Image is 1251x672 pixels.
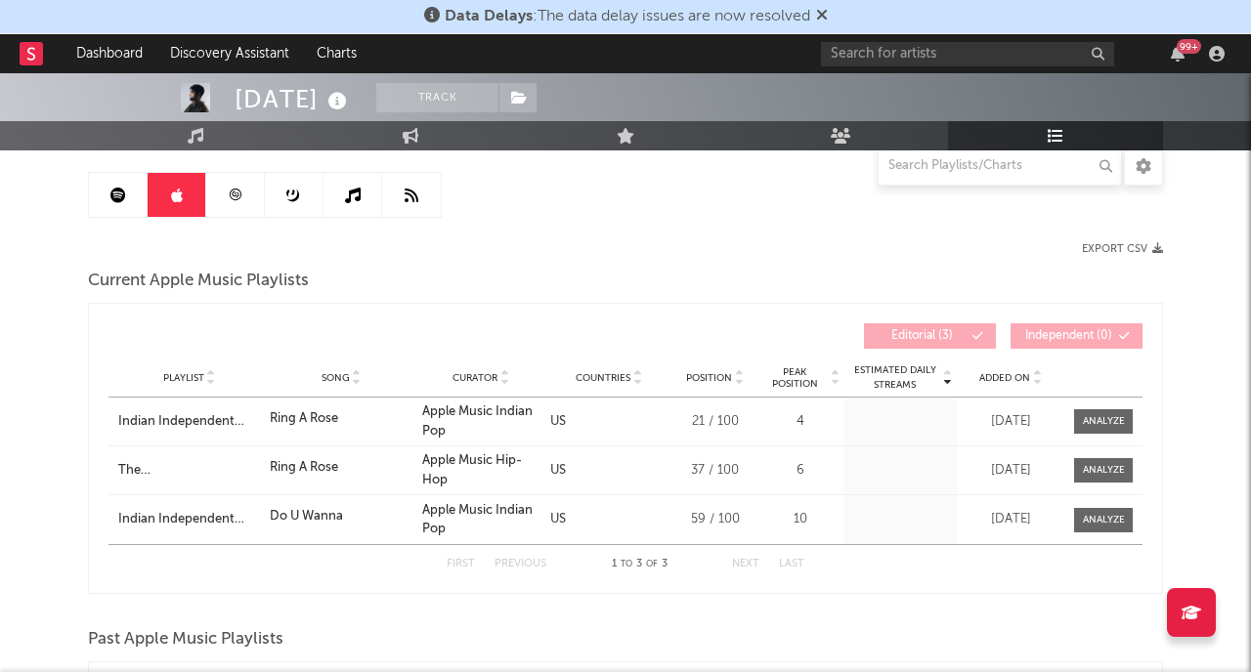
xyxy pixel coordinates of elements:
span: Data Delays [445,9,533,24]
span: Peak Position [761,366,828,390]
span: Independent ( 0 ) [1023,330,1113,342]
span: Current Apple Music Playlists [88,270,309,293]
a: Charts [303,34,370,73]
span: to [621,560,632,568]
div: Ring A Rose [270,409,338,429]
div: 1 3 3 [585,553,693,576]
a: Apple Music Hip-Hop [422,454,522,486]
a: Indian Independent Hits [118,510,260,529]
div: [DATE] [962,412,1059,432]
a: Dashboard [63,34,156,73]
a: Discovery Assistant [156,34,303,73]
span: Dismiss [816,9,828,24]
div: 4 [761,412,840,432]
span: Added On [979,372,1030,384]
div: Do U Wanna [270,507,343,526]
a: Apple Music Indian Pop [422,405,533,438]
button: Export CSV [1082,243,1163,255]
a: US [550,464,566,477]
span: of [646,560,658,568]
button: Independent(0) [1011,323,1143,349]
span: Estimated Daily Streams [849,363,940,393]
button: Editorial(3) [864,323,996,349]
div: 6 [761,461,840,481]
span: Past Apple Music Playlists [88,628,283,651]
div: 37 / 100 [678,461,752,481]
span: Curator [453,372,497,384]
button: Next [732,559,759,569]
span: Editorial ( 3 ) [877,330,967,342]
button: Previous [495,559,546,569]
a: The [GEOGRAPHIC_DATA] [118,461,260,481]
button: Last [779,559,804,569]
div: 99 + [1177,39,1201,54]
div: 21 / 100 [678,412,752,432]
span: Playlist [163,372,204,384]
a: US [550,513,566,525]
div: [DATE] [235,83,352,115]
button: First [447,559,475,569]
span: : The data delay issues are now resolved [445,9,810,24]
a: US [550,415,566,428]
a: Indian Independent Hits [118,412,260,432]
a: Apple Music Indian Pop [422,504,533,536]
div: [DATE] [962,510,1059,529]
input: Search Playlists/Charts [878,147,1122,186]
span: Countries [576,372,630,384]
button: Track [376,83,498,112]
div: Ring A Rose [270,458,338,478]
div: 59 / 100 [678,510,752,529]
span: Song [322,372,350,384]
button: 99+ [1171,46,1185,62]
input: Search for artists [821,42,1114,66]
span: Position [686,372,732,384]
div: 10 [761,510,840,529]
div: [DATE] [962,461,1059,481]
